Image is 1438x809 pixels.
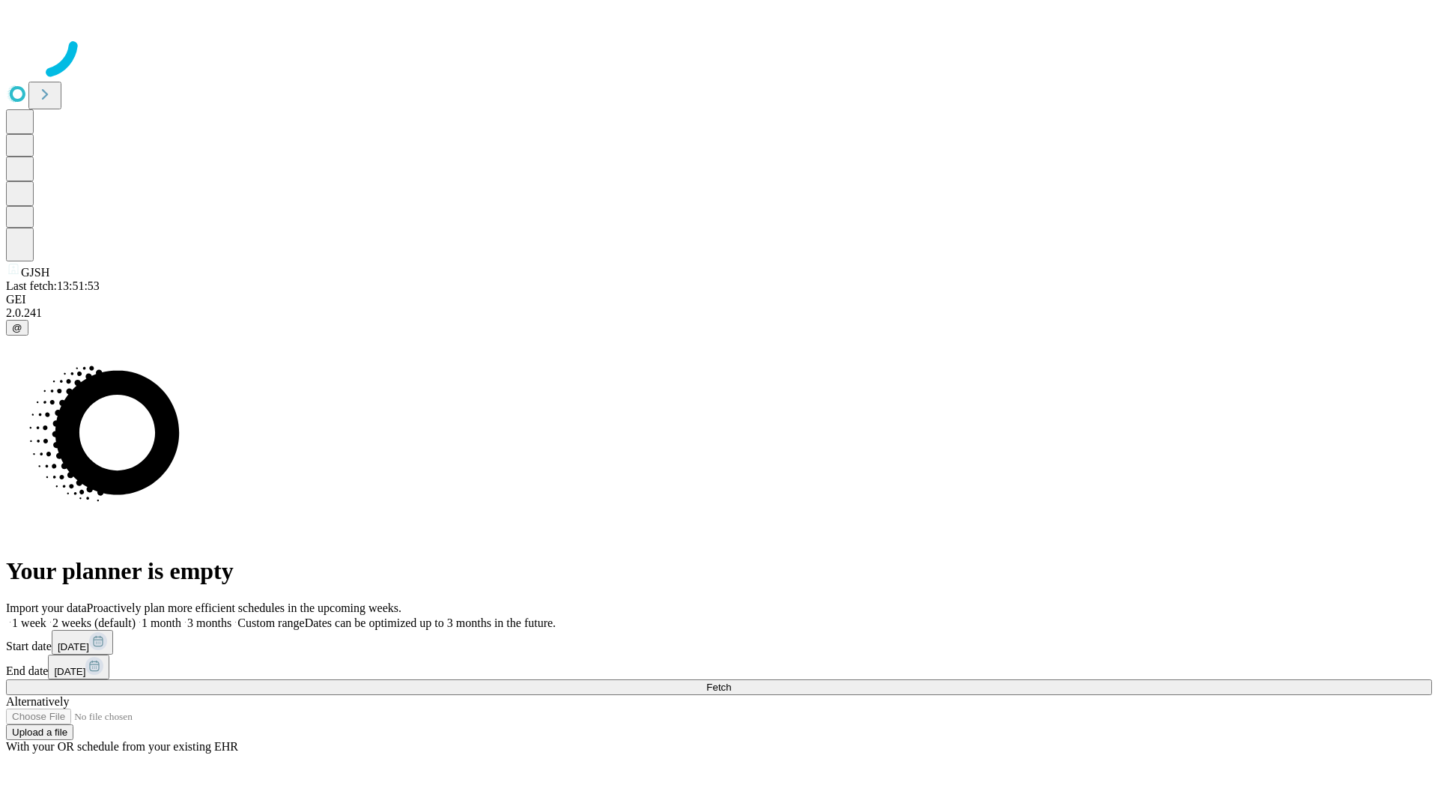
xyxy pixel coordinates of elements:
[58,641,89,652] span: [DATE]
[21,266,49,279] span: GJSH
[12,616,46,629] span: 1 week
[6,293,1432,306] div: GEI
[6,655,1432,679] div: End date
[48,655,109,679] button: [DATE]
[187,616,231,629] span: 3 months
[6,724,73,740] button: Upload a file
[87,602,401,614] span: Proactively plan more efficient schedules in the upcoming weeks.
[54,666,85,677] span: [DATE]
[6,740,238,753] span: With your OR schedule from your existing EHR
[6,279,100,292] span: Last fetch: 13:51:53
[6,306,1432,320] div: 2.0.241
[305,616,556,629] span: Dates can be optimized up to 3 months in the future.
[6,602,87,614] span: Import your data
[6,557,1432,585] h1: Your planner is empty
[237,616,304,629] span: Custom range
[6,320,28,336] button: @
[6,695,69,708] span: Alternatively
[52,616,136,629] span: 2 weeks (default)
[6,679,1432,695] button: Fetch
[706,682,731,693] span: Fetch
[6,630,1432,655] div: Start date
[12,322,22,333] span: @
[142,616,181,629] span: 1 month
[52,630,113,655] button: [DATE]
